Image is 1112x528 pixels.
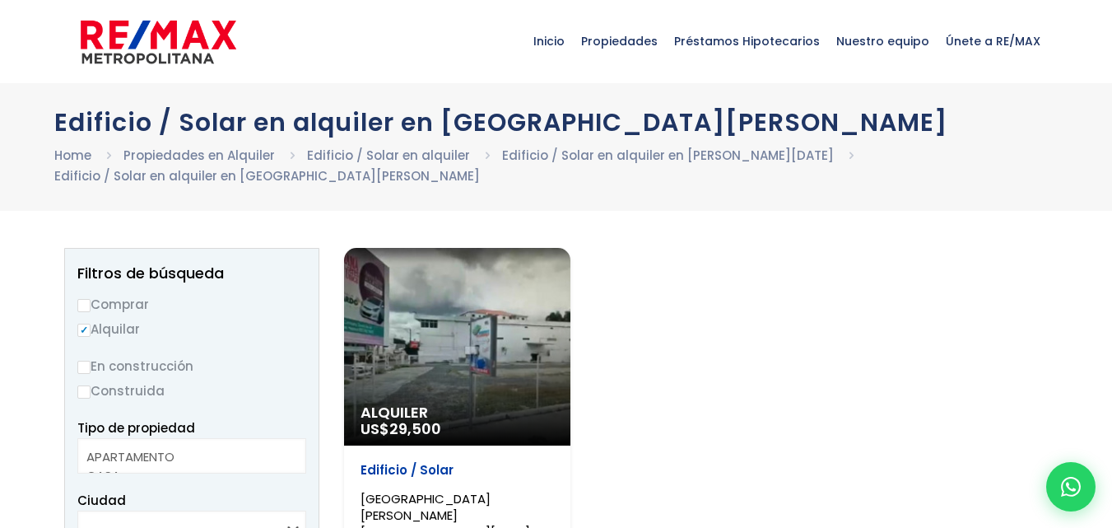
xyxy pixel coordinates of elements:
img: remax-metropolitana-logo [81,17,236,67]
option: APARTAMENTO [86,447,285,466]
span: US$ [361,418,441,439]
h1: Edificio / Solar en alquiler en [GEOGRAPHIC_DATA][PERSON_NAME] [54,108,1058,137]
h2: Filtros de búsqueda [77,265,306,282]
span: Préstamos Hipotecarios [666,16,828,66]
span: Alquiler [361,404,554,421]
a: Edificio / Solar en alquiler en [PERSON_NAME][DATE] [502,147,834,164]
label: En construcción [77,356,306,376]
a: Edificio / Solar en alquiler [307,147,470,164]
span: Nuestro equipo [828,16,938,66]
input: En construcción [77,361,91,374]
option: CASA [86,466,285,485]
span: Únete a RE/MAX [938,16,1049,66]
span: Inicio [525,16,573,66]
input: Alquilar [77,324,91,337]
label: Construida [77,381,306,401]
label: Comprar [77,294,306,315]
a: Home [54,147,91,164]
span: Tipo de propiedad [77,419,195,437]
label: Alquilar [77,319,306,339]
span: Propiedades [573,16,666,66]
span: Ciudad [77,492,126,509]
a: Propiedades en Alquiler [123,147,275,164]
span: 29,500 [389,418,441,439]
input: Construida [77,385,91,399]
input: Comprar [77,299,91,312]
p: Edificio / Solar [361,462,554,479]
a: Edificio / Solar en alquiler en [GEOGRAPHIC_DATA][PERSON_NAME] [54,167,480,185]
